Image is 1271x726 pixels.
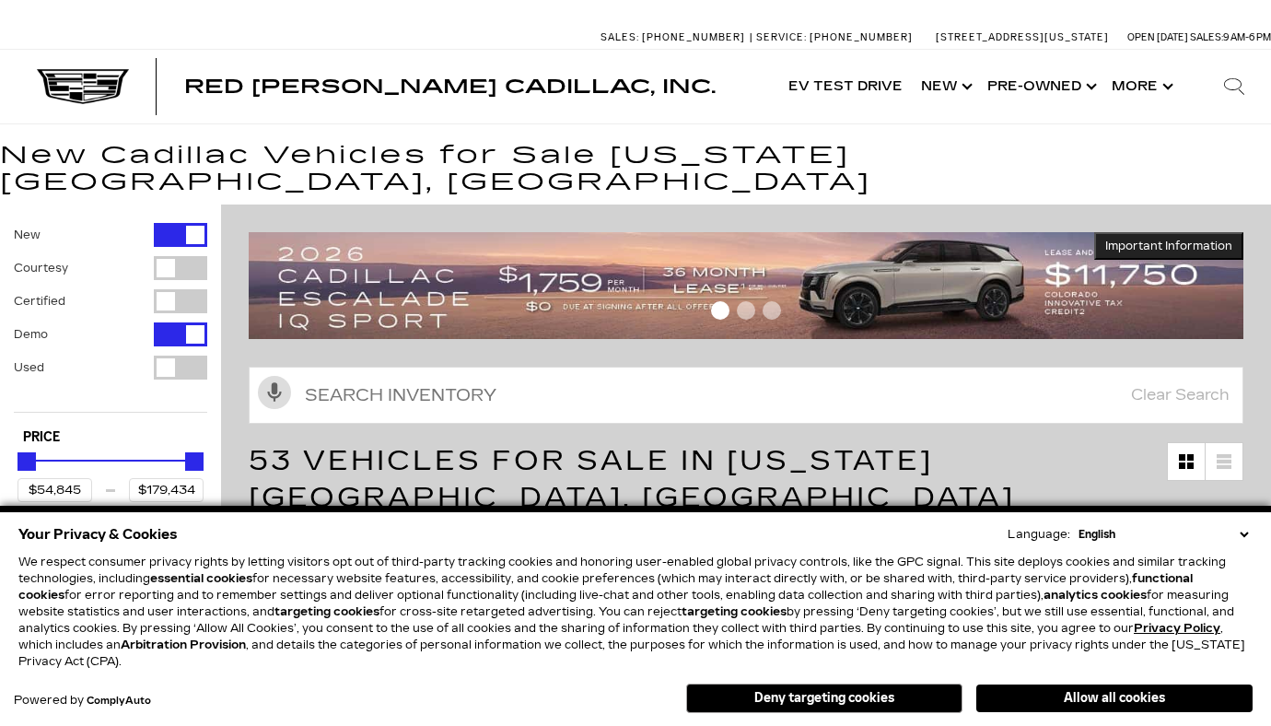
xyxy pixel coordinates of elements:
[17,452,36,471] div: Minimum Price
[978,50,1102,123] a: Pre-Owned
[14,292,65,310] label: Certified
[87,696,151,707] a: ComplyAuto
[810,31,913,43] span: [PHONE_NUMBER]
[642,31,745,43] span: [PHONE_NUMBER]
[737,301,755,320] span: Go to slide 2
[1134,622,1220,635] a: Privacy Policy
[1044,589,1147,602] strong: analytics cookies
[18,554,1253,670] p: We respect consumer privacy rights by letting visitors opt out of third-party tracking cookies an...
[14,358,44,377] label: Used
[976,685,1253,712] button: Allow all cookies
[249,232,1243,339] img: 2509-September-FOM-Escalade-IQ-Lease9
[121,638,246,651] strong: Arbitration Provision
[274,605,379,618] strong: targeting cookies
[150,572,252,585] strong: essential cookies
[912,50,978,123] a: New
[779,50,912,123] a: EV Test Drive
[682,605,787,618] strong: targeting cookies
[1105,239,1232,253] span: Important Information
[1074,526,1253,543] select: Language Select
[14,325,48,344] label: Demo
[14,259,68,277] label: Courtesy
[37,69,129,104] img: Cadillac Dark Logo with Cadillac White Text
[763,301,781,320] span: Go to slide 3
[601,32,750,42] a: Sales: [PHONE_NUMBER]
[936,31,1109,43] a: [STREET_ADDRESS][US_STATE]
[184,77,716,96] a: Red [PERSON_NAME] Cadillac, Inc.
[1223,31,1271,43] span: 9 AM-6 PM
[129,478,204,502] input: Maximum
[1102,50,1179,123] button: More
[750,32,917,42] a: Service: [PHONE_NUMBER]
[23,429,198,446] h5: Price
[18,521,178,547] span: Your Privacy & Cookies
[711,301,729,320] span: Go to slide 1
[258,376,291,409] svg: Click to toggle on voice search
[1094,232,1243,260] button: Important Information
[601,31,639,43] span: Sales:
[1127,31,1188,43] span: Open [DATE]
[756,31,807,43] span: Service:
[686,684,962,713] button: Deny targeting cookies
[14,223,207,412] div: Filter by Vehicle Type
[14,226,41,244] label: New
[17,446,204,502] div: Price
[1008,529,1070,540] div: Language:
[184,76,716,98] span: Red [PERSON_NAME] Cadillac, Inc.
[249,367,1243,424] input: Search Inventory
[185,452,204,471] div: Maximum Price
[17,478,92,502] input: Minimum
[1190,31,1223,43] span: Sales:
[14,695,151,707] div: Powered by
[249,444,1015,514] span: 53 Vehicles for Sale in [US_STATE][GEOGRAPHIC_DATA], [GEOGRAPHIC_DATA]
